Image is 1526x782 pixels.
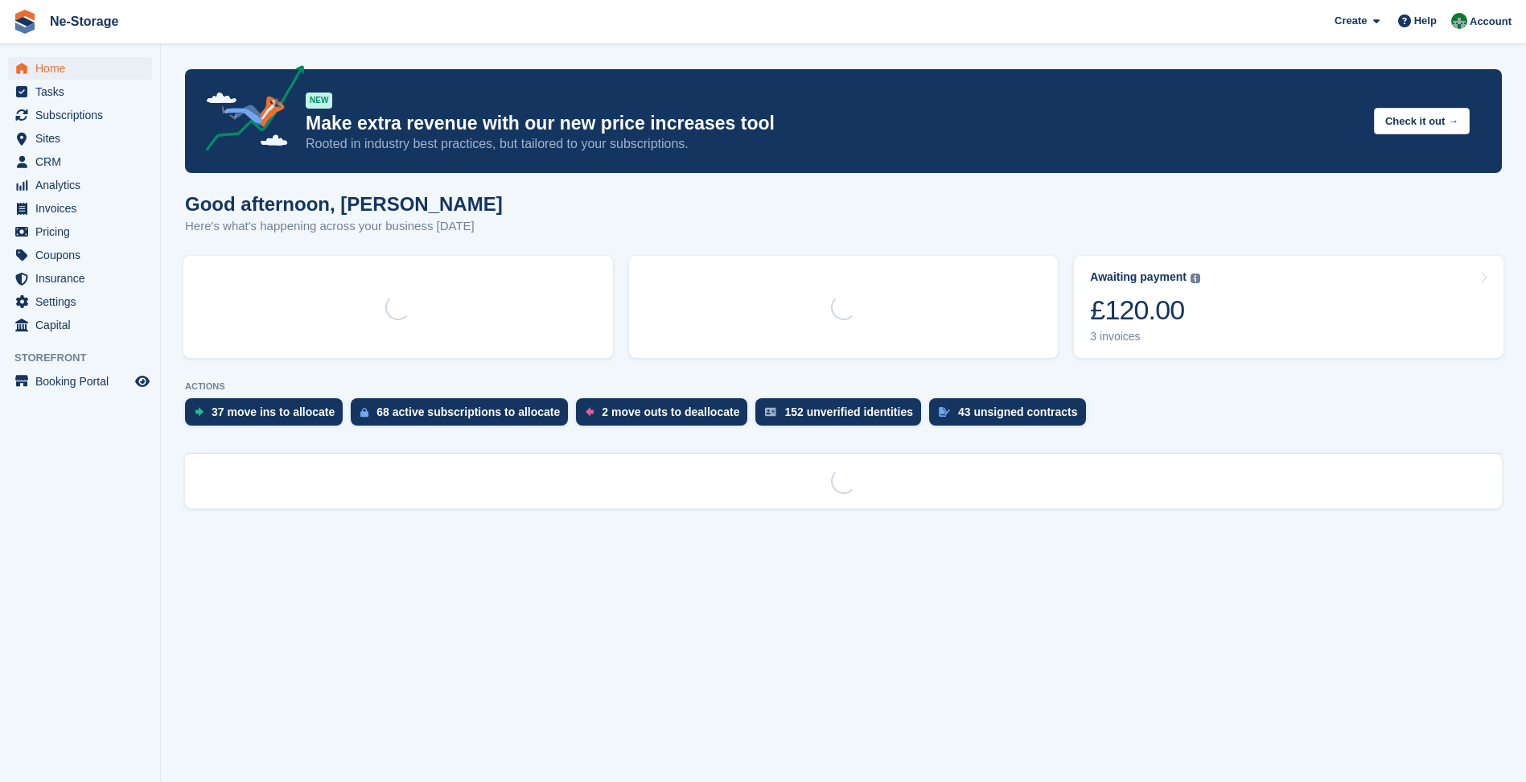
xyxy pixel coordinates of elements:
[35,370,132,393] span: Booking Portal
[8,267,152,290] a: menu
[576,398,755,434] a: 2 move outs to deallocate
[306,112,1361,135] p: Make extra revenue with our new price increases tool
[929,398,1094,434] a: 43 unsigned contracts
[35,104,132,126] span: Subscriptions
[1414,13,1437,29] span: Help
[13,10,37,34] img: stora-icon-8386f47178a22dfd0bd8f6a31ec36ba5ce8667c1dd55bd0f319d3a0aa187defe.svg
[586,407,594,417] img: move_outs_to_deallocate_icon-f764333ba52eb49d3ac5e1228854f67142a1ed5810a6f6cc68b1a99e826820c5.svg
[8,80,152,103] a: menu
[8,244,152,266] a: menu
[939,407,950,417] img: contract_signature_icon-13c848040528278c33f63329250d36e43548de30e8caae1d1a13099fd9432cc5.svg
[8,57,152,80] a: menu
[185,398,351,434] a: 37 move ins to allocate
[35,220,132,243] span: Pricing
[1191,274,1200,283] img: icon-info-grey-7440780725fd019a000dd9b08b2336e03edf1995a4989e88bcd33f0948082b44.svg
[306,135,1361,153] p: Rooted in industry best practices, but tailored to your subscriptions.
[360,407,368,418] img: active_subscription_to_allocate_icon-d502201f5373d7db506a760aba3b589e785aa758c864c3986d89f69b8ff3...
[8,370,152,393] a: menu
[35,290,132,313] span: Settings
[8,220,152,243] a: menu
[602,405,739,418] div: 2 move outs to deallocate
[14,350,160,366] span: Storefront
[351,398,576,434] a: 68 active subscriptions to allocate
[8,174,152,196] a: menu
[1090,330,1200,344] div: 3 invoices
[35,244,132,266] span: Coupons
[185,193,503,215] h1: Good afternoon, [PERSON_NAME]
[8,290,152,313] a: menu
[8,197,152,220] a: menu
[185,381,1502,392] p: ACTIONS
[8,150,152,173] a: menu
[1470,14,1512,30] span: Account
[35,267,132,290] span: Insurance
[8,127,152,150] a: menu
[376,405,560,418] div: 68 active subscriptions to allocate
[185,217,503,236] p: Here's what's happening across your business [DATE]
[35,314,132,336] span: Capital
[1451,13,1467,29] img: Charlotte Nesbitt
[35,150,132,173] span: CRM
[35,80,132,103] span: Tasks
[8,314,152,336] a: menu
[195,407,204,417] img: move_ins_to_allocate_icon-fdf77a2bb77ea45bf5b3d319d69a93e2d87916cf1d5bf7949dd705db3b84f3ca.svg
[1374,108,1470,134] button: Check it out →
[133,372,152,391] a: Preview store
[784,405,913,418] div: 152 unverified identities
[212,405,335,418] div: 37 move ins to allocate
[35,127,132,150] span: Sites
[755,398,929,434] a: 152 unverified identities
[8,104,152,126] a: menu
[1090,270,1187,284] div: Awaiting payment
[192,65,305,157] img: price-adjustments-announcement-icon-8257ccfd72463d97f412b2fc003d46551f7dbcb40ab6d574587a9cd5c0d94...
[958,405,1078,418] div: 43 unsigned contracts
[765,407,776,417] img: verify_identity-adf6edd0f0f0b5bbfe63781bf79b02c33cf7c696d77639b501bdc392416b5a36.svg
[35,197,132,220] span: Invoices
[1074,256,1503,358] a: Awaiting payment £120.00 3 invoices
[1335,13,1367,29] span: Create
[1090,294,1200,327] div: £120.00
[306,93,332,109] div: NEW
[35,57,132,80] span: Home
[43,8,125,35] a: Ne-Storage
[35,174,132,196] span: Analytics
